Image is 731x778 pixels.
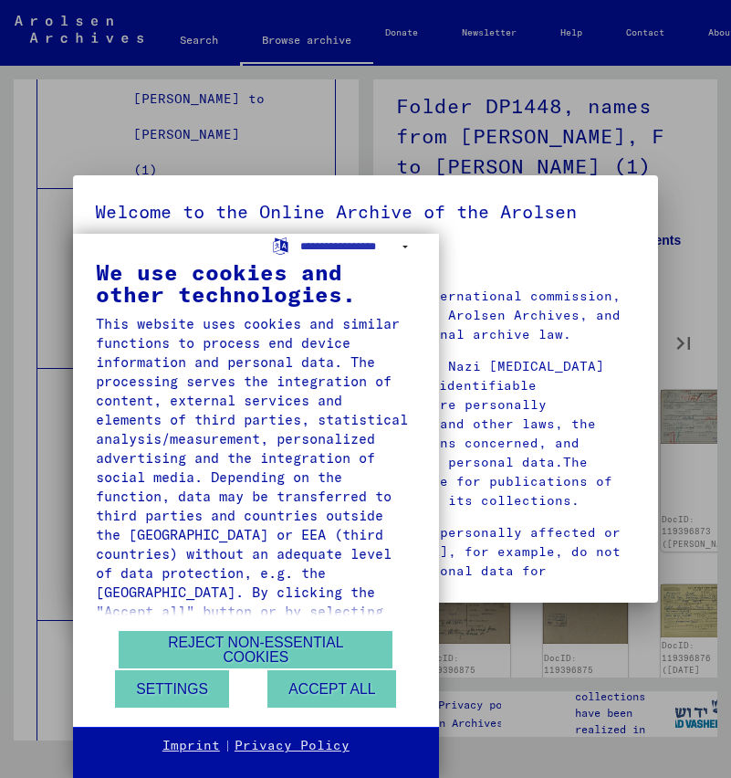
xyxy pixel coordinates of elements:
[96,261,416,305] div: We use cookies and other technologies.
[267,670,396,708] button: Accept all
[96,314,416,736] div: This website uses cookies and similar functions to process end device information and personal da...
[119,631,392,668] button: Reject non-essential cookies
[235,737,350,755] a: Privacy Policy
[115,670,229,708] button: Settings
[162,737,220,755] a: Imprint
